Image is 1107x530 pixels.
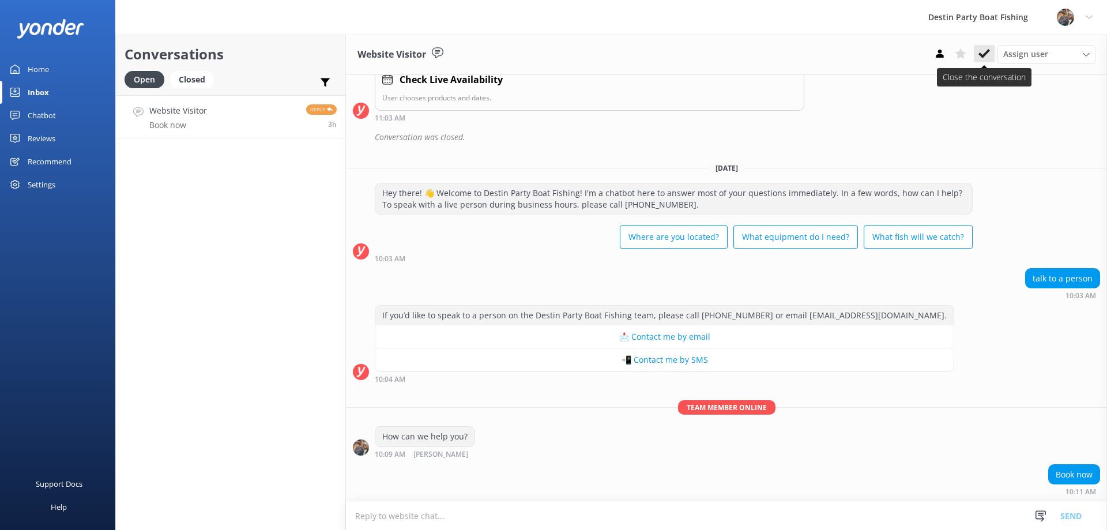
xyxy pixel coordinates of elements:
[413,451,468,458] span: [PERSON_NAME]
[375,348,954,371] button: 📲 Contact me by SMS
[1065,292,1096,299] strong: 10:03 AM
[28,104,56,127] div: Chatbot
[1025,291,1100,299] div: 10:03am 19-Aug-2025 (UTC -05:00) America/Cancun
[1048,487,1100,495] div: 10:11am 19-Aug-2025 (UTC -05:00) America/Cancun
[375,451,405,458] strong: 10:09 AM
[357,47,426,62] h3: Website Visitor
[170,73,220,85] a: Closed
[125,43,337,65] h2: Conversations
[306,104,337,115] span: Reply
[620,225,728,249] button: Where are you located?
[116,95,345,138] a: Website VisitorBook nowReply3h
[375,115,405,122] strong: 11:03 AM
[678,400,775,415] span: Team member online
[375,427,475,446] div: How can we help you?
[1003,48,1048,61] span: Assign user
[28,127,55,150] div: Reviews
[28,150,71,173] div: Recommend
[170,71,214,88] div: Closed
[328,119,337,129] span: 10:11am 19-Aug-2025 (UTC -05:00) America/Cancun
[375,325,954,348] button: 📩 Contact me by email
[864,225,973,249] button: What fish will we catch?
[375,376,405,383] strong: 10:04 AM
[375,375,954,383] div: 10:04am 19-Aug-2025 (UTC -05:00) America/Cancun
[36,472,82,495] div: Support Docs
[375,450,506,458] div: 10:09am 19-Aug-2025 (UTC -05:00) America/Cancun
[125,73,170,85] a: Open
[353,127,1100,147] div: 2025-07-31T19:36:50.014
[28,81,49,104] div: Inbox
[375,127,1100,147] div: Conversation was closed.
[28,173,55,196] div: Settings
[149,104,207,117] h4: Website Visitor
[400,73,503,88] h4: Check Live Availability
[375,114,804,122] div: 11:03am 31-Jul-2025 (UTC -05:00) America/Cancun
[125,71,164,88] div: Open
[28,58,49,81] div: Home
[1049,465,1100,484] div: Book now
[1057,9,1074,26] img: 250-1666038197.jpg
[1026,269,1100,288] div: talk to a person
[17,19,84,38] img: yonder-white-logo.png
[382,92,797,103] p: User chooses products and dates.
[375,255,405,262] strong: 10:03 AM
[733,225,858,249] button: What equipment do I need?
[997,45,1095,63] div: Assign User
[149,120,207,130] p: Book now
[375,183,972,214] div: Hey there! 👋 Welcome to Destin Party Boat Fishing! I'm a chatbot here to answer most of your ques...
[51,495,67,518] div: Help
[709,163,745,173] span: [DATE]
[375,254,973,262] div: 10:03am 19-Aug-2025 (UTC -05:00) America/Cancun
[375,306,954,325] div: If you’d like to speak to a person on the Destin Party Boat Fishing team, please call [PHONE_NUMB...
[1065,488,1096,495] strong: 10:11 AM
